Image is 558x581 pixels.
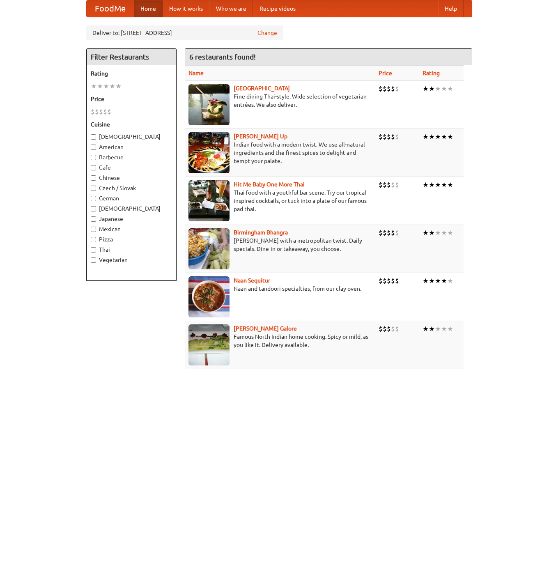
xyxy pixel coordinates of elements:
li: ★ [435,276,441,285]
a: Naan Sequitur [234,277,270,284]
li: $ [391,180,395,189]
li: $ [383,84,387,93]
li: $ [391,228,395,237]
input: Pizza [91,237,96,242]
img: bhangra.jpg [188,228,230,269]
label: Chinese [91,174,172,182]
a: Birmingham Bhangra [234,229,288,236]
label: Vegetarian [91,256,172,264]
a: How it works [163,0,209,17]
li: ★ [429,180,435,189]
p: Famous North Indian home cooking. Spicy or mild, as you like it. Delivery available. [188,333,372,349]
input: Czech / Slovak [91,186,96,191]
a: Name [188,70,204,76]
h5: Price [91,95,172,103]
li: ★ [435,84,441,93]
img: curryup.jpg [188,132,230,173]
a: Who we are [209,0,253,17]
a: Home [134,0,163,17]
a: FoodMe [87,0,134,17]
label: German [91,194,172,202]
li: ★ [447,180,453,189]
input: Cafe [91,165,96,170]
input: German [91,196,96,201]
li: $ [387,84,391,93]
li: ★ [429,228,435,237]
img: satay.jpg [188,84,230,125]
h5: Rating [91,69,172,78]
b: [GEOGRAPHIC_DATA] [234,85,290,92]
li: ★ [423,228,429,237]
img: currygalore.jpg [188,324,230,365]
li: $ [379,228,383,237]
li: $ [391,324,395,333]
h4: Filter Restaurants [87,49,176,65]
li: $ [91,107,95,116]
li: ★ [103,82,109,91]
a: Hit Me Baby One More Thai [234,181,305,188]
li: $ [379,132,383,141]
li: $ [383,132,387,141]
li: $ [387,324,391,333]
img: babythai.jpg [188,180,230,221]
label: Czech / Slovak [91,184,172,192]
input: [DEMOGRAPHIC_DATA] [91,206,96,211]
a: Change [257,29,277,37]
a: [PERSON_NAME] Up [234,133,287,140]
li: ★ [429,84,435,93]
label: Cafe [91,163,172,172]
a: [PERSON_NAME] Galore [234,325,297,332]
li: $ [395,276,399,285]
li: ★ [423,132,429,141]
li: ★ [429,276,435,285]
li: ★ [441,228,447,237]
li: ★ [441,324,447,333]
ng-pluralize: 6 restaurants found! [189,53,256,61]
li: ★ [115,82,122,91]
li: ★ [447,324,453,333]
label: Thai [91,246,172,254]
li: ★ [435,228,441,237]
li: $ [395,84,399,93]
li: $ [383,180,387,189]
input: Japanese [91,216,96,222]
li: ★ [447,228,453,237]
label: Pizza [91,235,172,243]
input: Mexican [91,227,96,232]
li: $ [387,228,391,237]
p: Fine dining Thai-style. Wide selection of vegetarian entrées. We also deliver. [188,92,372,109]
li: $ [103,107,107,116]
li: ★ [429,132,435,141]
li: ★ [97,82,103,91]
li: $ [387,180,391,189]
li: ★ [423,324,429,333]
li: ★ [441,276,447,285]
li: ★ [441,132,447,141]
a: Help [438,0,464,17]
li: ★ [435,132,441,141]
li: ★ [447,84,453,93]
input: [DEMOGRAPHIC_DATA] [91,134,96,140]
li: $ [379,276,383,285]
li: ★ [441,180,447,189]
li: $ [379,180,383,189]
li: $ [383,276,387,285]
input: Chinese [91,175,96,181]
input: Vegetarian [91,257,96,263]
li: ★ [429,324,435,333]
a: Rating [423,70,440,76]
li: $ [383,228,387,237]
li: $ [99,107,103,116]
li: $ [391,84,395,93]
li: $ [379,324,383,333]
li: ★ [423,276,429,285]
li: $ [395,132,399,141]
p: [PERSON_NAME] with a metropolitan twist. Daily specials. Dine-in or takeaway, you choose. [188,237,372,253]
li: ★ [435,180,441,189]
li: $ [383,324,387,333]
